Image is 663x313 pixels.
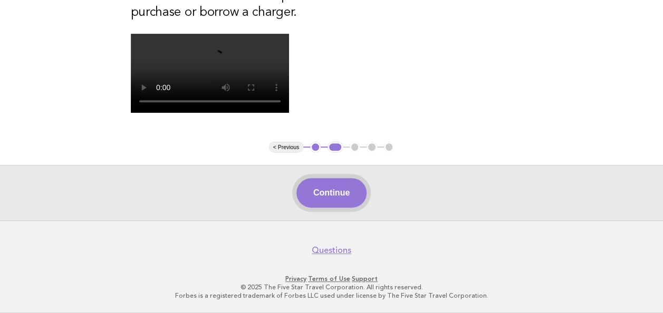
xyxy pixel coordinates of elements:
[15,275,648,283] p: · ·
[296,178,367,208] button: Continue
[15,283,648,291] p: © 2025 The Five Star Travel Corporation. All rights reserved.
[328,142,343,152] button: 2
[269,142,303,152] button: < Previous
[285,275,306,282] a: Privacy
[352,275,378,282] a: Support
[15,291,648,300] p: Forbes is a registered trademark of Forbes LLC used under license by The Five Star Travel Corpora...
[312,245,351,256] a: Questions
[308,275,350,282] a: Terms of Use
[310,142,321,152] button: 1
